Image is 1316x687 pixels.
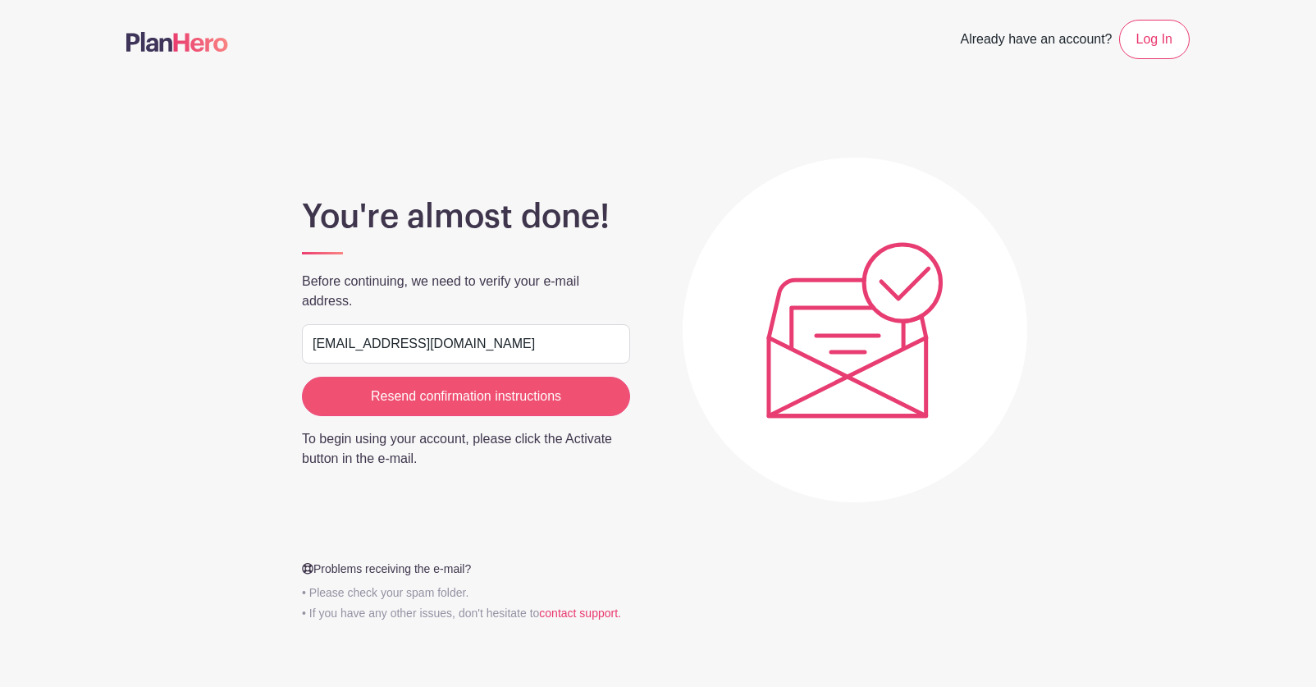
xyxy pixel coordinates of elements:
img: logo-507f7623f17ff9eddc593b1ce0a138ce2505c220e1c5a4e2b4648c50719b7d32.svg [126,32,228,52]
a: Log In [1119,20,1190,59]
img: Help [302,562,313,575]
p: Before continuing, we need to verify your e-mail address. [302,272,630,311]
img: Plic [766,242,944,419]
p: • If you have any other issues, don't hesitate to [292,605,640,622]
a: contact support. [539,607,621,620]
h1: You're almost done! [302,197,630,236]
span: Already have an account? [961,23,1113,59]
input: Resend confirmation instructions [302,377,630,416]
p: Problems receiving the e-mail? [292,561,640,578]
p: To begin using your account, please click the Activate button in the e-mail. [302,429,630,469]
p: • Please check your spam folder. [292,584,640,602]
